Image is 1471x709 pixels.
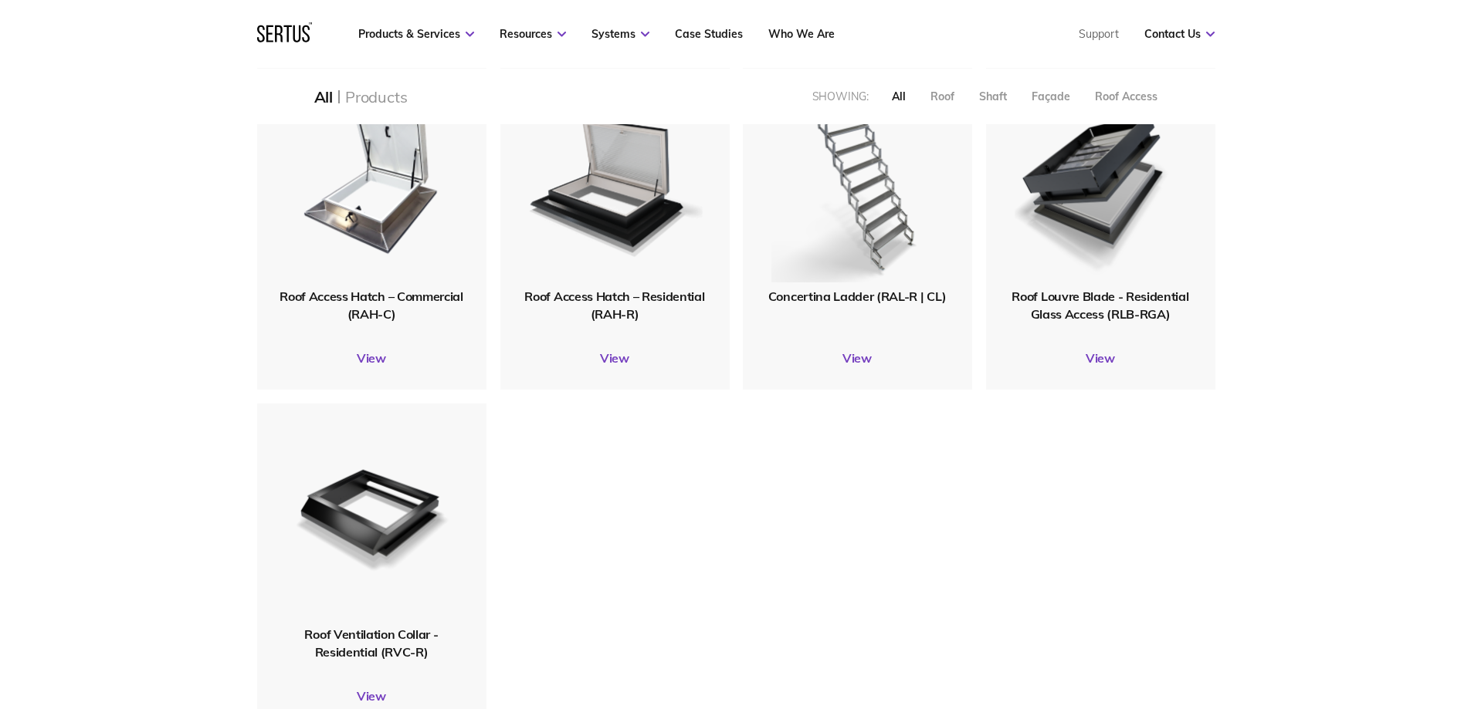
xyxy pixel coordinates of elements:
[986,350,1215,366] a: View
[1079,27,1119,41] a: Support
[500,350,730,366] a: View
[314,87,333,106] div: All
[812,89,869,103] div: Showing:
[280,289,463,321] span: Roof Access Hatch – Commercial (RAH-C)
[743,350,972,366] a: View
[257,688,486,704] a: View
[1095,89,1157,103] div: Roof Access
[768,27,835,41] a: Who We Are
[257,350,486,366] a: View
[979,89,1007,103] div: Shaft
[1032,89,1070,103] div: Façade
[358,27,474,41] a: Products & Services
[1012,289,1188,321] span: Roof Louvre Blade - Residential Glass Access (RLB-RGA)
[1193,530,1471,709] iframe: Chat Widget
[1144,27,1215,41] a: Contact Us
[768,289,946,304] span: Concertina Ladder (RAL-R | CL)
[524,289,704,321] span: Roof Access Hatch – Residential (RAH-R)
[500,27,566,41] a: Resources
[675,27,743,41] a: Case Studies
[345,87,407,106] div: Products
[930,89,954,103] div: Roof
[892,89,906,103] div: All
[304,626,438,659] span: Roof Ventilation Collar - Residential (RVC-R)
[591,27,649,41] a: Systems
